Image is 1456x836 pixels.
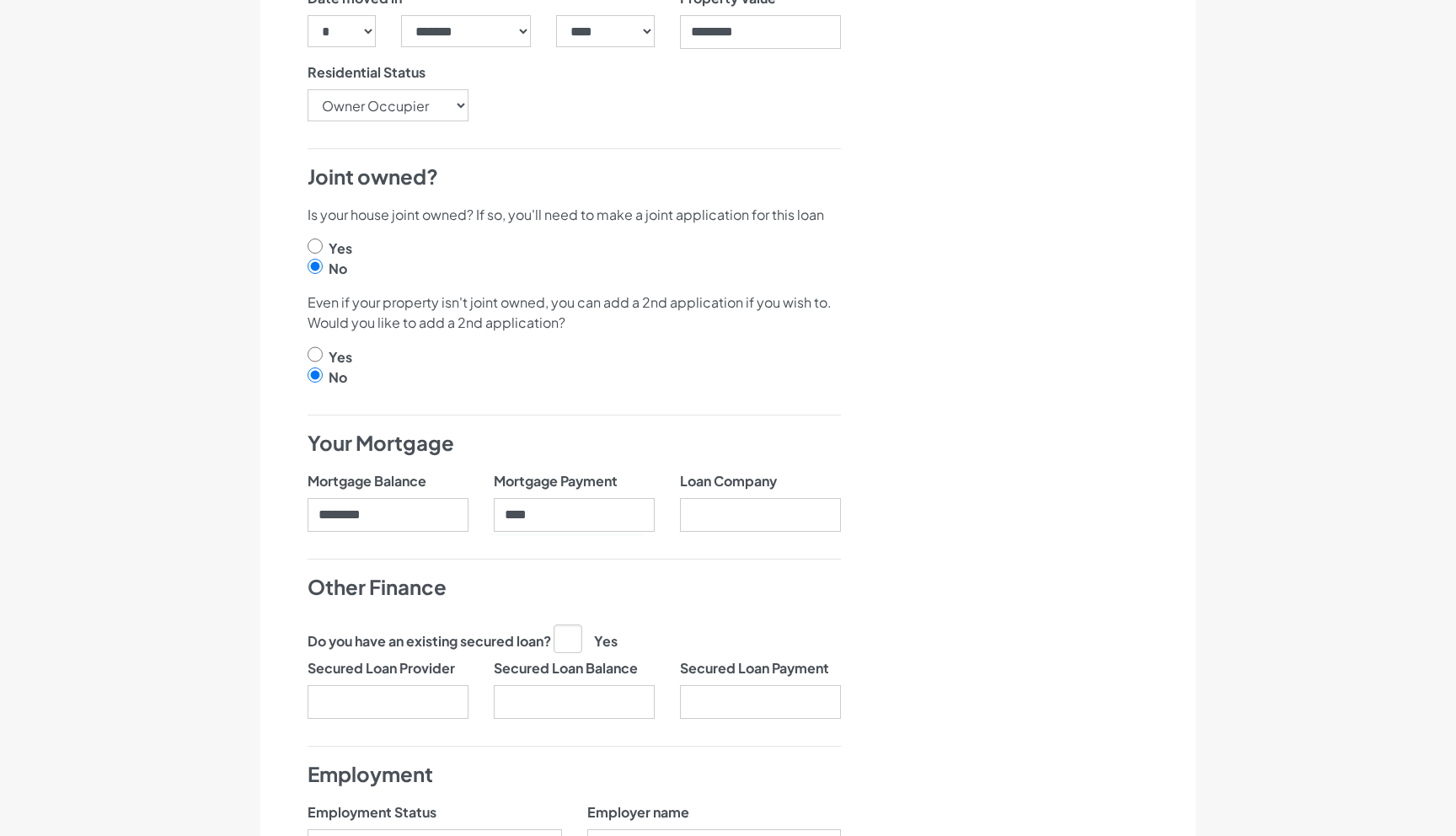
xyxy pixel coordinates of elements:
[554,624,618,651] label: Yes
[308,292,841,333] p: Even if your property isn't joint owned, you can add a 2nd application if you wish to. Would you ...
[680,471,777,491] label: Loan Company
[308,760,841,789] h4: Employment
[308,62,426,83] label: Residential Status
[494,658,638,678] label: Secured Loan Balance
[494,471,618,491] label: Mortgage Payment
[308,471,426,491] label: Mortgage Balance
[329,347,352,367] label: Yes
[329,259,347,279] label: No
[680,658,829,678] label: Secured Loan Payment
[308,205,841,225] p: Is your house joint owned? If so, you'll need to make a joint application for this loan
[329,367,347,388] label: No
[308,163,841,191] h4: Joint owned?
[308,573,841,602] h4: Other Finance
[308,631,551,651] label: Do you have an existing secured loan?
[308,658,455,678] label: Secured Loan Provider
[308,802,436,823] label: Employment Status
[329,238,352,259] label: Yes
[308,429,841,458] h4: Your Mortgage
[587,802,689,823] label: Employer name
